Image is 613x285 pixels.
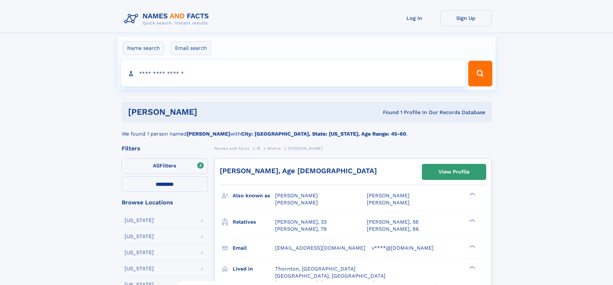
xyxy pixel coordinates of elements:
[367,200,410,206] span: [PERSON_NAME]
[422,164,486,180] a: View Profile
[275,226,327,233] a: [PERSON_NAME], 79
[233,217,275,227] h3: Relatives
[275,273,385,279] span: [GEOGRAPHIC_DATA], [GEOGRAPHIC_DATA]
[125,250,154,255] div: [US_STATE]
[125,234,154,239] div: [US_STATE]
[439,165,469,179] div: View Profile
[468,192,476,196] div: ❯
[275,218,327,226] a: [PERSON_NAME], 33
[122,158,208,174] label: Filters
[125,218,154,223] div: [US_STATE]
[275,192,318,199] span: [PERSON_NAME]
[233,243,275,254] h3: Email
[122,146,208,151] div: Filters
[122,200,208,205] div: Browse Locations
[267,144,281,152] a: Mishra
[233,190,275,201] h3: Also known as
[468,265,476,269] div: ❯
[257,144,260,152] a: M
[171,41,211,55] label: Email search
[220,167,377,175] a: [PERSON_NAME], Age [DEMOGRAPHIC_DATA]
[468,218,476,222] div: ❯
[367,218,419,226] a: [PERSON_NAME], 56
[233,263,275,274] h3: Lived in
[367,192,410,199] span: [PERSON_NAME]
[468,61,492,86] button: Search Button
[275,200,318,206] span: [PERSON_NAME]
[440,10,492,26] a: Sign Up
[267,146,281,151] span: Mishra
[288,146,323,151] span: [PERSON_NAME]
[290,109,485,116] div: Found 1 Profile In Our Records Database
[367,226,419,233] a: [PERSON_NAME], 86
[389,10,440,26] a: Log In
[123,41,164,55] label: Name search
[125,266,154,271] div: [US_STATE]
[121,61,466,86] input: search input
[153,163,160,169] span: All
[187,131,230,137] b: [PERSON_NAME]
[122,122,492,138] div: We found 1 person named with .
[257,146,260,151] span: M
[214,144,250,152] a: Names and Facts
[241,131,406,137] b: City: [GEOGRAPHIC_DATA], State: [US_STATE], Age Range: 45-60
[275,266,356,272] span: Thornton, [GEOGRAPHIC_DATA]
[128,108,290,116] h1: [PERSON_NAME]
[468,244,476,248] div: ❯
[122,10,214,28] img: Logo Names and Facts
[275,245,365,251] span: [EMAIL_ADDRESS][DOMAIN_NAME]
